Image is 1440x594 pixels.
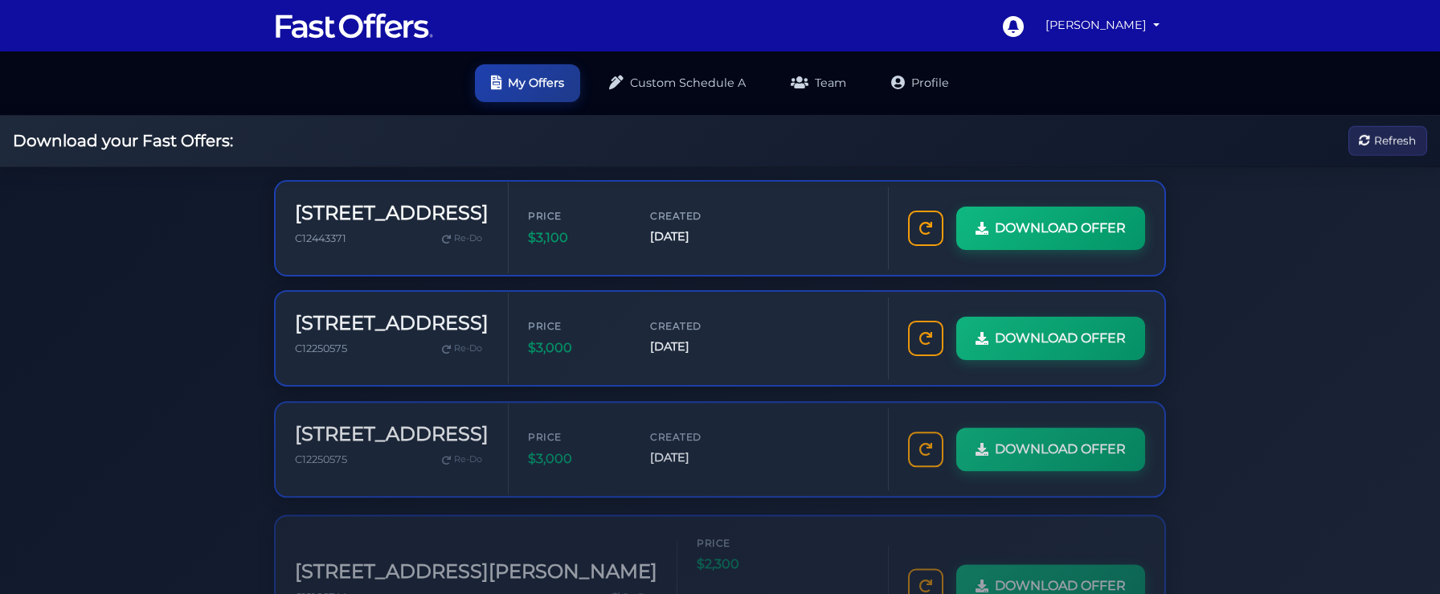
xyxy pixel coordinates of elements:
[650,446,747,465] span: [DATE]
[956,425,1145,469] a: DOWNLOAD OFFER
[528,427,624,442] span: Price
[697,547,793,568] span: $2,300
[295,451,347,463] span: C12250575
[295,420,489,444] h3: [STREET_ADDRESS]
[528,208,624,223] span: Price
[295,554,657,577] h3: [STREET_ADDRESS][PERSON_NAME]
[1039,10,1166,41] a: [PERSON_NAME]
[650,227,747,246] span: [DATE]
[956,207,1145,250] a: DOWNLOAD OFFER
[528,337,624,358] span: $3,000
[454,341,482,355] span: Re-Do
[436,338,489,358] a: Re-Do
[650,208,747,223] span: Created
[528,446,624,467] span: $3,000
[995,436,1126,457] span: DOWNLOAD OFFER
[650,427,747,442] span: Created
[13,131,233,150] h2: Download your Fast Offers:
[475,64,580,102] a: My Offers
[956,316,1145,359] a: DOWNLOAD OFFER
[697,529,793,544] span: Price
[454,231,482,246] span: Re-Do
[650,337,747,355] span: [DATE]
[875,64,965,102] a: Profile
[436,228,489,249] a: Re-Do
[528,317,624,333] span: Price
[295,202,489,225] h3: [STREET_ADDRESS]
[454,450,482,465] span: Re-Do
[995,327,1126,348] span: DOWNLOAD OFFER
[775,64,862,102] a: Team
[295,311,489,334] h3: [STREET_ADDRESS]
[528,227,624,248] span: $3,100
[1374,132,1416,150] span: Refresh
[593,64,762,102] a: Custom Schedule A
[650,317,747,333] span: Created
[995,569,1126,590] span: DOWNLOAD OFFER
[295,232,346,244] span: C12443371
[436,447,489,468] a: Re-Do
[995,218,1126,239] span: DOWNLOAD OFFER
[1348,126,1427,156] button: Refresh
[295,342,347,354] span: C12250575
